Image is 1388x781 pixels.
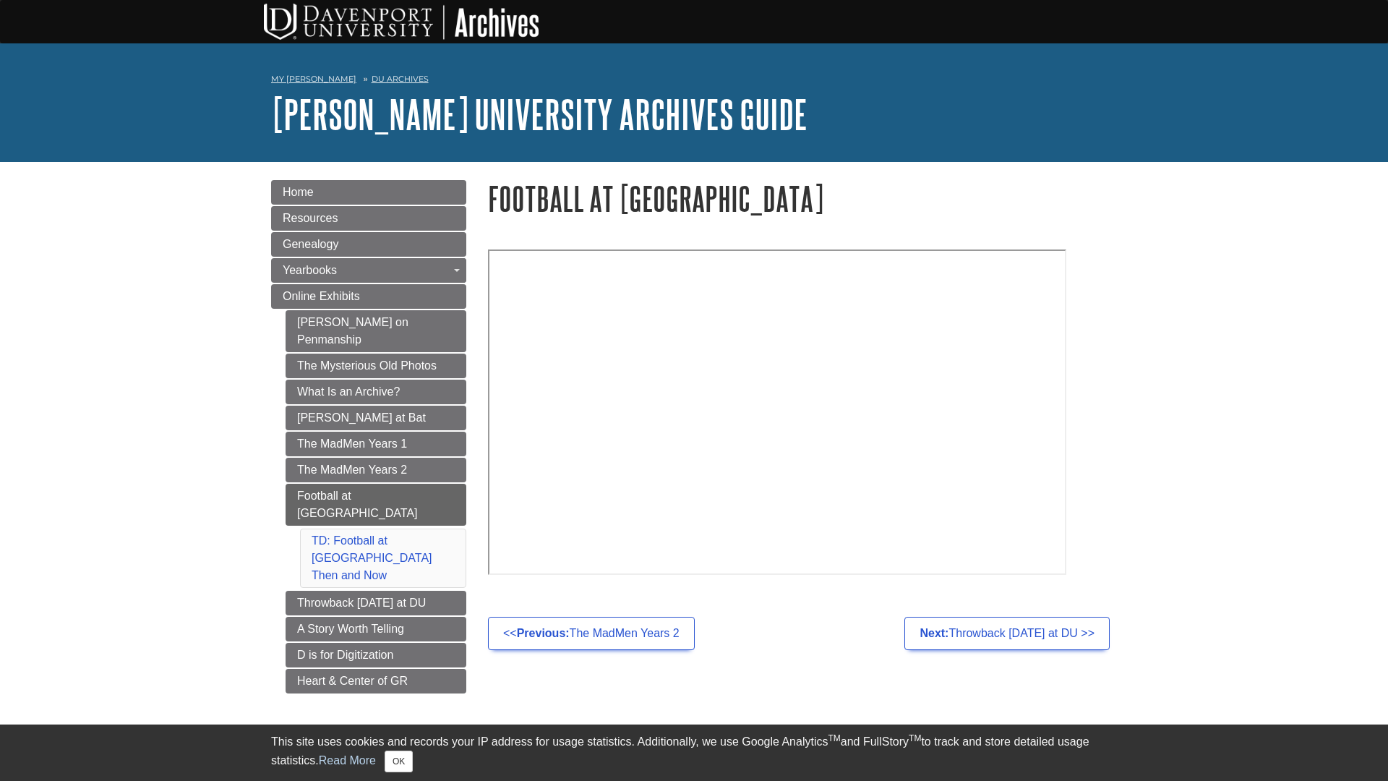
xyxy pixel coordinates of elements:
img: DU Archives [264,4,539,40]
a: <<Previous:The MadMen Years 2 [488,617,695,650]
a: Resources [271,206,466,231]
a: TD: Football at [GEOGRAPHIC_DATA] Then and Now [312,534,432,581]
a: Genealogy [271,232,466,257]
a: [PERSON_NAME] University Archives Guide [271,92,807,137]
nav: breadcrumb [271,69,1117,93]
span: Resources [283,212,338,224]
sup: TM [909,733,921,743]
a: D is for Digitization [286,643,466,667]
a: [PERSON_NAME] on Penmanship [286,310,466,352]
strong: Next: [920,627,948,639]
a: Football at [GEOGRAPHIC_DATA] [286,484,466,526]
a: Online Exhibits [271,284,466,309]
a: [PERSON_NAME] at Bat [286,406,466,430]
sup: TM [828,733,840,743]
iframe: Video: TD: Football at Davenport Then and Now [488,249,1066,575]
a: A Story Worth Telling [286,617,466,641]
h1: Football at [GEOGRAPHIC_DATA] [488,180,1117,217]
strong: Previous: [517,627,570,639]
a: Home [271,180,466,205]
a: The Mysterious Old Photos [286,354,466,378]
a: My [PERSON_NAME] [271,73,356,85]
button: Close [385,751,413,772]
a: Throwback [DATE] at DU [286,591,466,615]
span: Yearbooks [283,264,337,276]
span: Home [283,186,314,198]
a: Read More [319,754,376,767]
a: DU Archives [372,74,429,84]
a: Heart & Center of GR [286,669,466,693]
div: Guide Page Menu [271,180,466,693]
a: Next:Throwback [DATE] at DU >> [904,617,1110,650]
div: This site uses cookies and records your IP address for usage statistics. Additionally, we use Goo... [271,733,1117,772]
span: Online Exhibits [283,290,360,302]
a: The MadMen Years 1 [286,432,466,456]
a: Yearbooks [271,258,466,283]
a: The MadMen Years 2 [286,458,466,482]
a: What Is an Archive? [286,380,466,404]
span: Genealogy [283,238,338,250]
